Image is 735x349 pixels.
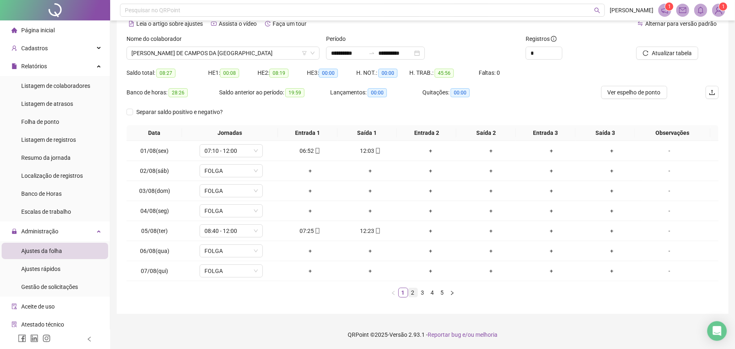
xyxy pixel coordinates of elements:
div: HE 3: [307,68,356,78]
span: Observações [638,128,707,137]
th: Saída 1 [338,125,397,141]
div: + [585,226,639,235]
span: instagram [42,334,51,342]
span: down [253,268,258,273]
span: bell [697,7,704,14]
div: + [524,246,578,255]
span: 1 [668,4,671,9]
div: + [344,246,397,255]
span: solution [11,322,17,327]
div: + [283,266,337,275]
span: 06/08(qua) [140,248,169,254]
div: + [283,186,337,195]
li: 2 [408,288,418,298]
div: + [404,246,458,255]
div: + [585,166,639,175]
span: Listagem de atrasos [21,101,73,107]
button: left [389,288,398,298]
div: HE 2: [258,68,307,78]
span: mobile [314,228,320,234]
span: down [253,248,258,253]
span: Separar saldo positivo e negativo? [133,107,226,116]
div: 06:52 [283,146,337,155]
label: Período [326,34,351,43]
li: 5 [437,288,447,298]
div: 07:25 [283,226,337,235]
div: + [404,206,458,215]
span: right [450,291,455,295]
div: - [645,266,693,275]
span: history [265,21,271,27]
span: mobile [374,228,381,234]
div: + [464,146,518,155]
sup: 1 [665,2,673,11]
th: Entrada 1 [278,125,338,141]
span: Localização de registros [21,172,83,179]
div: + [404,266,458,275]
div: Lançamentos: [330,88,423,97]
li: 4 [428,288,437,298]
div: + [585,266,639,275]
span: Gestão de solicitações [21,284,78,290]
div: H. NOT.: [356,68,409,78]
span: 00:00 [319,69,338,78]
div: - [645,186,693,195]
div: + [524,206,578,215]
div: Saldo total: [127,68,208,78]
span: filter [302,51,307,56]
span: 07/08(qui) [141,268,168,274]
span: lock [11,228,17,234]
span: 08:40 - 12:00 [204,225,258,237]
div: 12:03 [344,146,397,155]
div: + [344,206,397,215]
span: Alternar para versão padrão [645,20,717,27]
div: + [404,186,458,195]
span: user-add [11,45,17,51]
a: 4 [428,288,437,297]
span: ELIELMA CHAVES DE CAMPOS DA FRANÇA [131,47,315,59]
span: down [253,208,258,213]
img: 68789 [713,4,725,16]
div: - [645,166,693,175]
span: Aceite de uso [21,303,55,310]
span: notification [661,7,668,14]
span: linkedin [30,334,38,342]
span: Banco de Horas [21,190,62,197]
span: 00:08 [220,69,239,78]
div: + [585,186,639,195]
span: 07:10 - 12:00 [204,145,258,157]
span: info-circle [551,36,557,42]
span: down [253,228,258,233]
span: Folha de ponto [21,119,59,125]
span: 03/08(dom) [139,188,170,194]
span: 08:27 [156,69,175,78]
div: + [283,206,337,215]
span: file-text [129,21,134,27]
footer: QRPoint © 2025 - 2.93.1 - [110,320,735,349]
div: + [344,166,397,175]
div: + [464,186,518,195]
span: 05/08(ter) [141,228,168,234]
div: - [645,146,693,155]
span: youtube [211,21,217,27]
span: Listagem de colaboradores [21,83,90,89]
button: Atualizar tabela [636,47,698,60]
span: reload [643,50,648,56]
span: Versão [389,331,407,338]
span: 00:00 [368,88,387,97]
th: Jornadas [182,125,278,141]
span: Atualizar tabela [652,49,692,58]
span: FOLGA [204,185,258,197]
div: H. TRAB.: [409,68,479,78]
span: 00:00 [451,88,470,97]
span: [PERSON_NAME] [610,6,653,15]
div: - [645,246,693,255]
span: down [253,148,258,153]
th: Entrada 3 [516,125,575,141]
li: Página anterior [389,288,398,298]
span: Cadastros [21,45,48,51]
a: 5 [438,288,447,297]
span: 19:59 [285,88,304,97]
th: Saída 2 [456,125,516,141]
th: Data [127,125,182,141]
